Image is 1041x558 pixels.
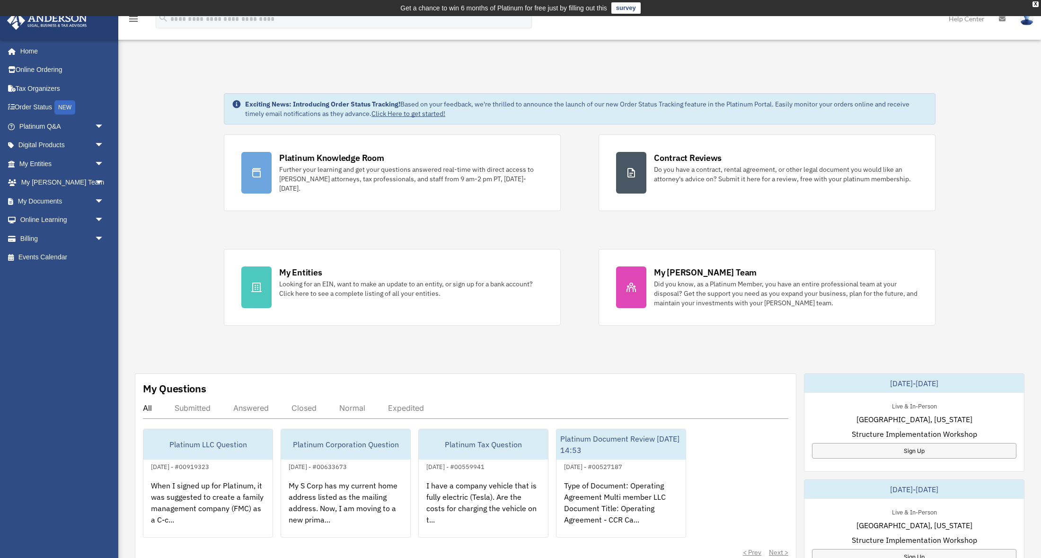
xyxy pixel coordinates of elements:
[884,506,944,516] div: Live & In-Person
[143,461,217,471] div: [DATE] - #00919323
[95,192,114,211] span: arrow_drop_down
[158,13,168,23] i: search
[556,429,686,460] div: Platinum Document Review [DATE] 14:53
[279,266,322,278] div: My Entities
[339,403,365,413] div: Normal
[556,472,686,546] div: Type of Document: Operating Agreement Multi member LLC Document Title: Operating Agreement - CCR ...
[233,403,269,413] div: Answered
[7,117,118,136] a: Platinum Q&Aarrow_drop_down
[279,165,543,193] div: Further your learning and get your questions answered real-time with direct access to [PERSON_NAM...
[128,13,139,25] i: menu
[7,98,118,117] a: Order StatusNEW
[7,61,118,80] a: Online Ordering
[143,381,206,396] div: My Questions
[812,443,1016,459] a: Sign Up
[224,134,561,211] a: Platinum Knowledge Room Further your learning and get your questions answered real-time with dire...
[7,173,118,192] a: My [PERSON_NAME] Teamarrow_drop_down
[1020,12,1034,26] img: User Pic
[852,428,977,440] span: Structure Implementation Workshop
[143,472,273,546] div: When I signed up for Platinum, it was suggested to create a family management company (FMC) as a ...
[7,229,118,248] a: Billingarrow_drop_down
[143,429,273,460] div: Platinum LLC Question
[419,461,492,471] div: [DATE] - #00559941
[279,152,384,164] div: Platinum Knowledge Room
[175,403,211,413] div: Submitted
[388,403,424,413] div: Expedited
[856,520,972,531] span: [GEOGRAPHIC_DATA], [US_STATE]
[7,79,118,98] a: Tax Organizers
[128,17,139,25] a: menu
[291,403,317,413] div: Closed
[143,403,152,413] div: All
[419,429,548,460] div: Platinum Tax Question
[654,279,918,308] div: Did you know, as a Platinum Member, you have an entire professional team at your disposal? Get th...
[279,279,543,298] div: Looking for an EIN, want to make an update to an entity, or sign up for a bank account? Click her...
[7,248,118,267] a: Events Calendar
[804,480,1024,499] div: [DATE]-[DATE]
[143,429,273,538] a: Platinum LLC Question[DATE] - #00919323When I signed up for Platinum, it was suggested to create ...
[281,461,354,471] div: [DATE] - #00633673
[95,154,114,174] span: arrow_drop_down
[418,429,548,538] a: Platinum Tax Question[DATE] - #00559941I have a company vehicle that is fully electric (Tesla). A...
[419,472,548,546] div: I have a company vehicle that is fully electric (Tesla). Are the costs for charging the vehicle o...
[281,429,410,460] div: Platinum Corporation Question
[556,461,630,471] div: [DATE] - #00527187
[7,154,118,173] a: My Entitiesarrow_drop_down
[884,400,944,410] div: Live & In-Person
[654,266,757,278] div: My [PERSON_NAME] Team
[224,249,561,326] a: My Entities Looking for an EIN, want to make an update to an entity, or sign up for a bank accoun...
[654,152,722,164] div: Contract Reviews
[7,192,118,211] a: My Documentsarrow_drop_down
[95,173,114,193] span: arrow_drop_down
[245,99,927,118] div: Based on your feedback, we're thrilled to announce the launch of our new Order Status Tracking fe...
[400,2,607,14] div: Get a chance to win 6 months of Platinum for free just by filling out this
[7,42,114,61] a: Home
[7,211,118,230] a: Online Learningarrow_drop_down
[95,229,114,248] span: arrow_drop_down
[95,211,114,230] span: arrow_drop_down
[95,136,114,155] span: arrow_drop_down
[95,117,114,136] span: arrow_drop_down
[1032,1,1039,7] div: close
[611,2,641,14] a: survey
[856,414,972,425] span: [GEOGRAPHIC_DATA], [US_STATE]
[7,136,118,155] a: Digital Productsarrow_drop_down
[654,165,918,184] div: Do you have a contract, rental agreement, or other legal document you would like an attorney's ad...
[245,100,400,108] strong: Exciting News: Introducing Order Status Tracking!
[852,534,977,546] span: Structure Implementation Workshop
[281,472,410,546] div: My S Corp has my current home address listed as the mailing address. Now, I am moving to a new pr...
[4,11,90,30] img: Anderson Advisors Platinum Portal
[54,100,75,115] div: NEW
[804,374,1024,393] div: [DATE]-[DATE]
[556,429,686,538] a: Platinum Document Review [DATE] 14:53[DATE] - #00527187Type of Document: Operating Agreement Mult...
[599,134,935,211] a: Contract Reviews Do you have a contract, rental agreement, or other legal document you would like...
[281,429,411,538] a: Platinum Corporation Question[DATE] - #00633673My S Corp has my current home address listed as th...
[599,249,935,326] a: My [PERSON_NAME] Team Did you know, as a Platinum Member, you have an entire professional team at...
[371,109,445,118] a: Click Here to get started!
